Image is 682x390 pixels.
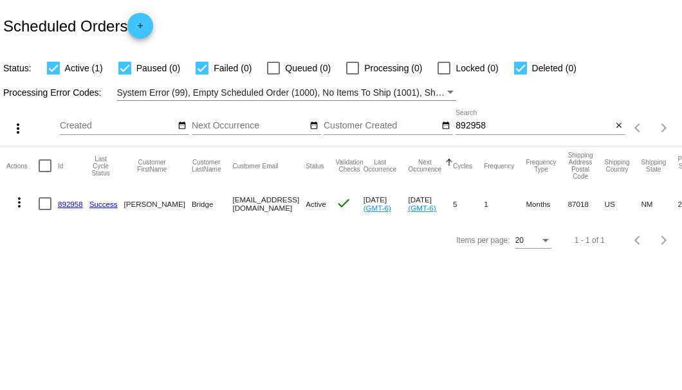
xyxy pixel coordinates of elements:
[12,195,27,210] mat-icon: more_vert
[3,87,102,98] span: Processing Error Codes:
[526,185,567,222] mat-cell: Months
[89,155,113,177] button: Change sorting for LastProcessingCycleId
[214,60,252,76] span: Failed (0)
[3,13,153,39] h2: Scheduled Orders
[192,185,233,222] mat-cell: Bridge
[408,204,436,212] a: (GMT-6)
[60,121,176,131] input: Created
[408,185,453,222] mat-cell: [DATE]
[58,200,83,208] a: 892958
[336,195,351,211] mat-icon: check
[456,60,498,76] span: Locked (0)
[614,121,623,131] mat-icon: close
[568,185,605,222] mat-cell: 87018
[136,60,180,76] span: Paused (0)
[453,185,484,222] mat-cell: 5
[625,115,651,141] button: Previous page
[625,227,651,253] button: Previous page
[575,236,605,245] div: 1 - 1 of 1
[526,159,556,173] button: Change sorting for FrequencyType
[605,185,641,222] mat-cell: US
[364,159,397,173] button: Change sorting for LastOccurrenceUtc
[484,162,514,170] button: Change sorting for Frequency
[641,185,677,222] mat-cell: NM
[456,121,612,131] input: Search
[58,162,63,170] button: Change sorting for Id
[124,159,180,173] button: Change sorting for CustomerFirstName
[232,185,306,222] mat-cell: [EMAIL_ADDRESS][DOMAIN_NAME]
[515,236,551,245] mat-select: Items per page:
[124,185,192,222] mat-cell: [PERSON_NAME]
[605,159,630,173] button: Change sorting for ShippingCountry
[89,200,118,208] a: Success
[3,63,32,73] span: Status:
[133,21,148,37] mat-icon: add
[441,121,450,131] mat-icon: date_range
[651,115,677,141] button: Next page
[515,236,524,245] span: 20
[285,60,331,76] span: Queued (0)
[456,236,510,245] div: Items per page:
[192,121,308,131] input: Next Occurrence
[306,200,326,208] span: Active
[484,185,526,222] mat-cell: 1
[192,159,221,173] button: Change sorting for CustomerLastName
[10,121,26,136] mat-icon: more_vert
[364,204,391,212] a: (GMT-6)
[232,162,278,170] button: Change sorting for CustomerEmail
[532,60,576,76] span: Deleted (0)
[117,85,457,101] mat-select: Filter by Processing Error Codes
[408,159,441,173] button: Change sorting for NextOccurrenceUtc
[364,60,422,76] span: Processing (0)
[336,146,364,185] mat-header-cell: Validation Checks
[651,227,677,253] button: Next page
[453,162,472,170] button: Change sorting for Cycles
[309,121,318,131] mat-icon: date_range
[612,120,625,133] button: Clear
[641,159,666,173] button: Change sorting for ShippingState
[178,121,187,131] mat-icon: date_range
[6,146,39,185] mat-header-cell: Actions
[364,185,409,222] mat-cell: [DATE]
[65,60,103,76] span: Active (1)
[324,121,439,131] input: Customer Created
[568,152,593,180] button: Change sorting for ShippingPostcode
[306,162,324,170] button: Change sorting for Status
